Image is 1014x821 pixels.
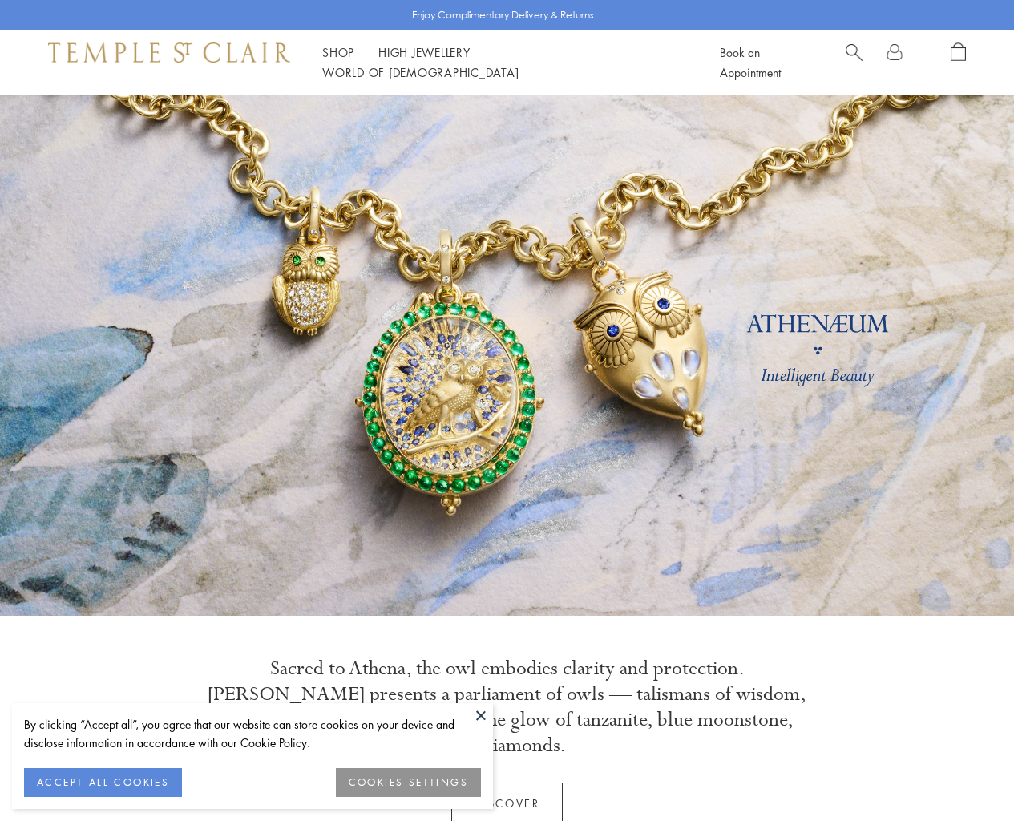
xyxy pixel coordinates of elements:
a: Search [846,42,863,83]
button: ACCEPT ALL COOKIES [24,768,182,797]
a: Book an Appointment [720,44,781,80]
p: Enjoy Complimentary Delivery & Returns [412,7,594,23]
p: Sacred to Athena, the owl embodies clarity and protection. [PERSON_NAME] presents a parliament of... [207,656,808,758]
a: High JewelleryHigh Jewellery [378,44,471,60]
nav: Main navigation [322,42,684,83]
a: ShopShop [322,44,354,60]
button: COOKIES SETTINGS [336,768,481,797]
div: By clicking “Accept all”, you agree that our website can store cookies on your device and disclos... [24,715,481,752]
a: Open Shopping Bag [951,42,966,83]
a: World of [DEMOGRAPHIC_DATA]World of [DEMOGRAPHIC_DATA] [322,64,519,80]
img: Temple St. Clair [48,42,290,62]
